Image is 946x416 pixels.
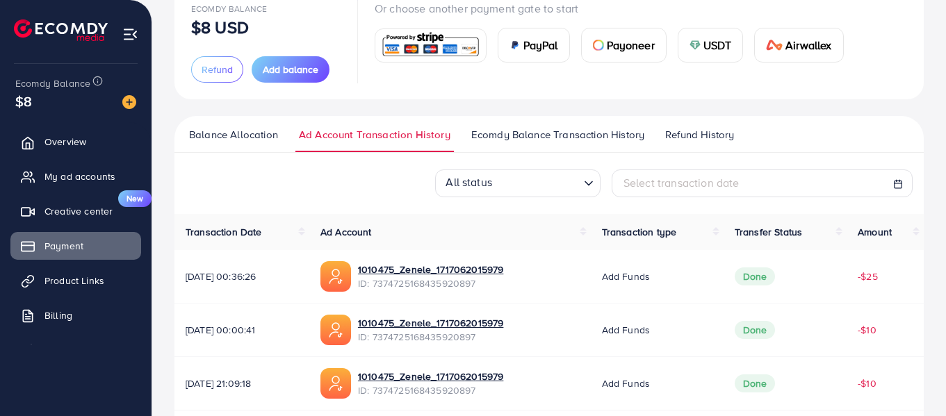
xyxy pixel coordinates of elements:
a: Creative centerNew [10,197,141,225]
img: card [509,40,521,51]
img: image [122,95,136,109]
span: ID: 7374725168435920897 [358,330,503,344]
span: [DATE] 00:36:26 [186,269,298,283]
a: Billing [10,301,141,329]
span: Add funds [602,323,650,337]
span: All status [443,171,495,194]
span: ID: 7374725168435920897 [358,383,503,397]
span: Ad Account Transaction History [299,127,450,142]
span: Payment [44,239,83,253]
a: 1010475_Zenele_1717062015979 [358,316,503,330]
span: Amount [858,225,892,239]
a: Affiliate Program [10,336,141,364]
span: Ecomdy Balance [15,76,90,90]
span: [DATE] 00:00:41 [186,323,298,337]
img: ic-ads-acc.e4c84228.svg [320,315,351,345]
span: Airwallex [785,37,831,53]
span: USDT [703,37,732,53]
span: Product Links [44,274,104,288]
span: PayPal [523,37,558,53]
span: Ad Account [320,225,372,239]
span: Balance Allocation [189,127,278,142]
img: card [380,31,482,60]
span: Transaction Date [186,225,262,239]
button: Refund [191,56,243,83]
span: Refund [202,63,233,76]
span: Ecomdy Balance [191,3,267,15]
span: New [118,190,152,207]
span: Billing [44,308,72,322]
span: Done [735,321,776,339]
span: Done [735,374,776,392]
a: Product Links [10,267,141,294]
span: ID: 7374725168435920897 [358,276,503,290]
span: [DATE] 21:09:18 [186,376,298,390]
img: logo [14,19,108,41]
img: card [766,40,783,51]
span: My ad accounts [44,169,115,183]
span: Payoneer [607,37,655,53]
img: card [690,40,701,51]
a: card [375,28,487,63]
iframe: Chat [887,353,936,406]
span: Select transaction date [623,175,740,190]
span: Refund History [665,127,734,142]
span: Affiliate Program [44,343,119,357]
a: My ad accounts [10,163,141,190]
span: Transfer Status [735,225,802,239]
a: cardAirwallex [754,28,843,63]
a: cardPayPal [498,28,570,63]
a: cardUSDT [678,28,744,63]
a: Payment [10,232,141,260]
span: -$10 [858,376,876,390]
span: Add funds [602,376,650,390]
span: Add balance [263,63,318,76]
img: menu [122,26,138,42]
a: 1010475_Zenele_1717062015979 [358,263,503,276]
a: Overview [10,128,141,156]
span: Ecomdy Balance Transaction History [471,127,644,142]
button: Add balance [252,56,329,83]
span: -$25 [858,269,878,283]
span: Add funds [602,269,650,283]
span: Transaction type [602,225,677,239]
input: Search for option [496,172,578,194]
img: ic-ads-acc.e4c84228.svg [320,261,351,292]
a: 1010475_Zenele_1717062015979 [358,369,503,383]
a: cardPayoneer [581,28,667,63]
img: ic-ads-acc.e4c84228.svg [320,368,351,399]
div: Search for option [435,169,601,197]
span: Overview [44,135,86,149]
span: -$10 [858,323,876,337]
img: card [593,40,604,51]
span: $8 [15,91,32,111]
p: $8 USD [191,19,249,35]
span: Creative center [44,204,113,218]
span: Done [735,267,776,285]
